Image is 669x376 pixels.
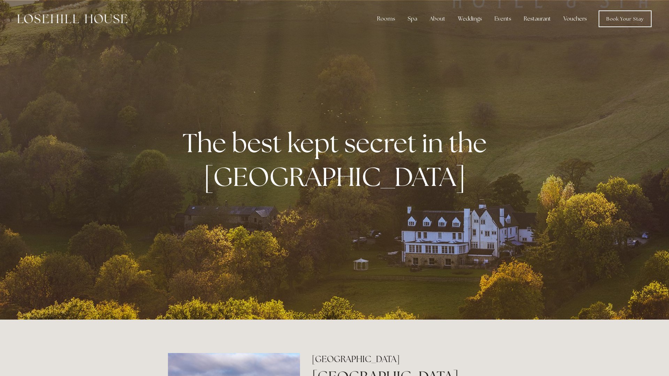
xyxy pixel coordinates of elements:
div: Weddings [452,12,487,26]
strong: The best kept secret in the [GEOGRAPHIC_DATA] [183,126,492,194]
div: Restaurant [518,12,556,26]
div: About [424,12,451,26]
div: Rooms [371,12,401,26]
a: Book Your Stay [599,10,652,27]
a: Vouchers [558,12,592,26]
h2: [GEOGRAPHIC_DATA] [312,353,501,365]
div: Spa [402,12,423,26]
img: Losehill House [17,14,127,23]
div: Events [489,12,517,26]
